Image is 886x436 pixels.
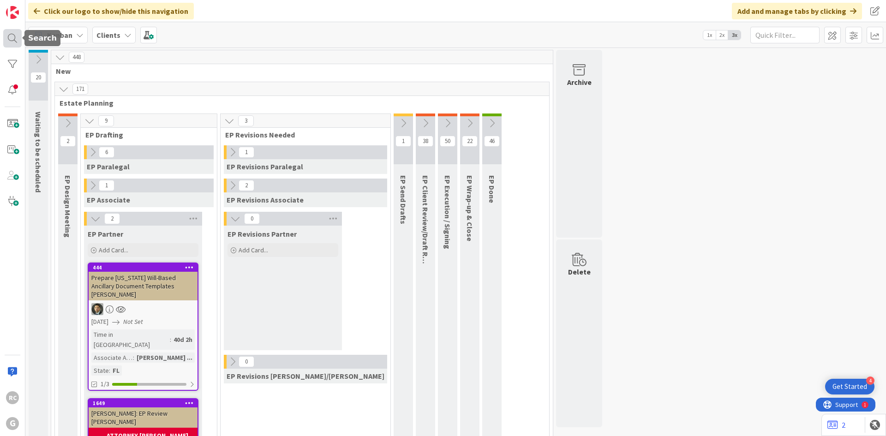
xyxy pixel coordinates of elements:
span: 20 [30,72,46,83]
div: 1649 [93,400,198,406]
span: : [170,334,171,345]
div: 1649[PERSON_NAME]: EP Review [PERSON_NAME] [89,399,198,428]
div: Time in [GEOGRAPHIC_DATA] [91,329,170,350]
span: Kanban [47,30,72,41]
span: 50 [440,136,455,147]
div: State [91,365,109,376]
span: 2 [104,213,120,224]
span: 1 [395,136,411,147]
span: Add Card... [99,246,128,254]
span: 3 [238,115,254,126]
div: Prepare [US_STATE] Will-Based Ancillary Document Templates [PERSON_NAME] [89,272,198,300]
span: 1 [99,180,114,191]
span: EP Design Meeting [63,175,72,238]
img: Visit kanbanzone.com [6,6,19,19]
span: EP Revisions Partner [227,229,297,239]
i: Not Set [123,317,143,326]
span: Add Card... [239,246,268,254]
span: [DATE] [91,317,108,327]
span: 46 [484,136,500,147]
span: EP Revisions Paralegal [227,162,303,171]
span: 3x [728,30,741,40]
span: EP Drafting [85,130,205,139]
span: EP Client Review/Draft Review Meeting [421,175,430,305]
span: EP Revisions Needed [225,130,379,139]
div: Click our logo to show/hide this navigation [28,3,194,19]
span: EP Send Drafts [399,175,408,224]
span: Waiting to be scheduled [34,112,43,192]
span: 0 [244,213,260,224]
span: New [56,66,541,76]
div: FL [110,365,122,376]
span: 171 [72,84,88,95]
div: 1 [48,4,50,11]
span: 0 [239,356,254,367]
span: EP Revisions Associate [227,195,304,204]
b: Clients [96,30,120,40]
span: 6 [99,147,114,158]
div: [PERSON_NAME] ... [134,352,195,363]
div: 444 [93,264,198,271]
div: G [6,417,19,430]
a: 2 [827,419,845,430]
span: 9 [98,115,114,126]
img: CG [91,303,103,315]
span: 2 [60,136,76,147]
span: 1/3 [101,379,109,389]
div: 1649 [89,399,198,407]
span: 448 [69,52,84,63]
span: 22 [462,136,478,147]
span: EP Paralegal [87,162,130,171]
div: Get Started [832,382,867,391]
div: Open Get Started checklist, remaining modules: 4 [825,379,874,394]
span: EP Execution / Signing [443,175,452,249]
div: 4 [866,376,874,385]
span: EP Done [487,175,497,203]
div: 444 [89,263,198,272]
div: Delete [568,266,591,277]
span: 2x [716,30,728,40]
div: RC [6,391,19,404]
span: : [133,352,134,363]
div: [PERSON_NAME]: EP Review [PERSON_NAME] [89,407,198,428]
span: EP Partner [88,229,123,239]
div: Associate Assigned [91,352,133,363]
div: 40d 2h [171,334,195,345]
h5: Search [28,34,57,42]
div: Archive [567,77,592,88]
span: EP Wrap-up & Close [465,175,474,241]
div: 444Prepare [US_STATE] Will-Based Ancillary Document Templates [PERSON_NAME] [89,263,198,300]
span: 38 [418,136,433,147]
span: 2 [239,180,254,191]
span: : [109,365,110,376]
span: Estate Planning [60,98,538,108]
div: Add and manage tabs by clicking [732,3,862,19]
span: 1x [703,30,716,40]
span: 1 [239,147,254,158]
span: Support [19,1,42,12]
span: EP Associate [87,195,130,204]
div: CG [89,303,198,315]
span: EP Revisions Brad/Jonas [227,371,384,381]
input: Quick Filter... [750,27,820,43]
